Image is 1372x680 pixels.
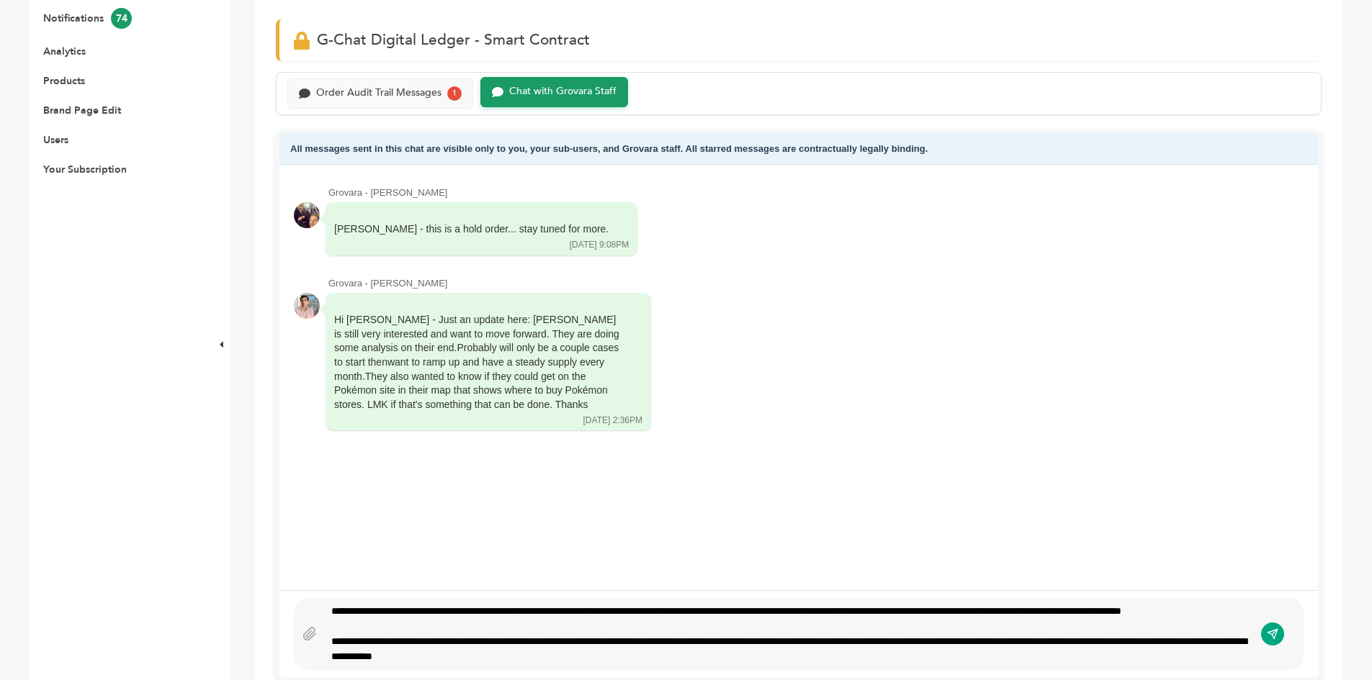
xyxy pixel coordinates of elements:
span: They also wanted to know if they could get on the Pokémon site in their map that shows where to b... [334,371,608,410]
a: Notifications74 [43,12,132,25]
div: Grovara - [PERSON_NAME] [328,277,1304,290]
div: Order Audit Trail Messages [316,87,441,99]
div: [PERSON_NAME] - this is a hold order... stay tuned for more. [334,222,609,237]
a: Analytics [43,45,86,58]
div: Hi [PERSON_NAME] - Just an update here: [PERSON_NAME] is still very interested and want to move f... [334,313,622,412]
div: 1 [447,86,462,101]
a: Your Subscription [43,163,127,176]
span: G-Chat Digital Ledger - Smart Contract [317,30,590,50]
div: Grovara - [PERSON_NAME] [328,186,1304,199]
a: Products [43,74,85,88]
div: [DATE] 9:08PM [570,239,629,251]
span: want to ramp up and have a steady supply every month. [334,356,604,382]
a: Brand Page Edit [43,104,121,117]
a: Users [43,133,68,147]
div: All messages sent in this chat are visible only to you, your sub-users, and Grovara staff. All st... [279,133,1318,166]
div: [DATE] 2:36PM [583,414,642,427]
span: 74 [111,8,132,29]
div: Chat with Grovara Staff [509,86,616,98]
span: Probably will only be a couple cases to start then [334,342,619,368]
